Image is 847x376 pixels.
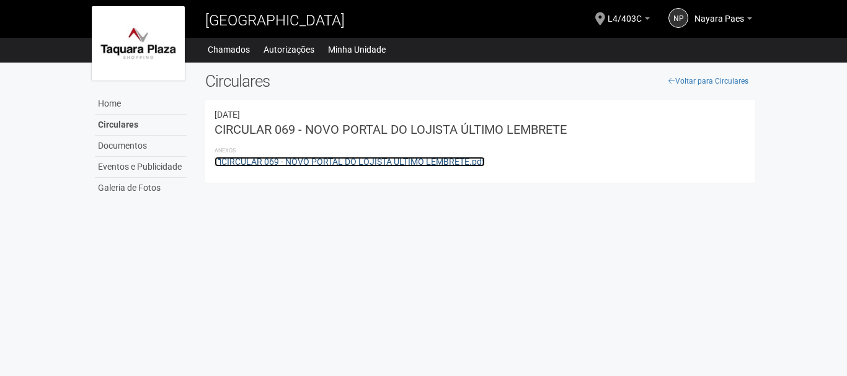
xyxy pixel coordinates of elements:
[95,115,187,136] a: Circulares
[95,136,187,157] a: Documentos
[205,12,345,29] span: [GEOGRAPHIC_DATA]
[694,2,744,24] span: Nayara Paes
[95,157,187,178] a: Eventos e Publicidade
[264,41,314,58] a: Autorizações
[662,72,755,90] a: Voltar para Circulares
[694,15,752,25] a: Nayara Paes
[215,123,746,136] h3: CIRCULAR 069 - NOVO PORTAL DO LOJISTA ÚLTIMO LEMBRETE
[215,109,746,120] div: 22/08/2025 21:46
[95,94,187,115] a: Home
[208,41,250,58] a: Chamados
[92,6,185,81] img: logo.jpg
[668,8,688,28] a: NP
[215,145,746,156] li: Anexos
[608,2,642,24] span: L4/403C
[608,15,650,25] a: L4/403C
[328,41,386,58] a: Minha Unidade
[95,178,187,198] a: Galeria de Fotos
[215,157,485,167] a: CIRCULAR 069 - NOVO PORTAL DO LOJISTA ÚLTIMO LEMBRETE.pdf
[205,72,755,90] h2: Circulares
